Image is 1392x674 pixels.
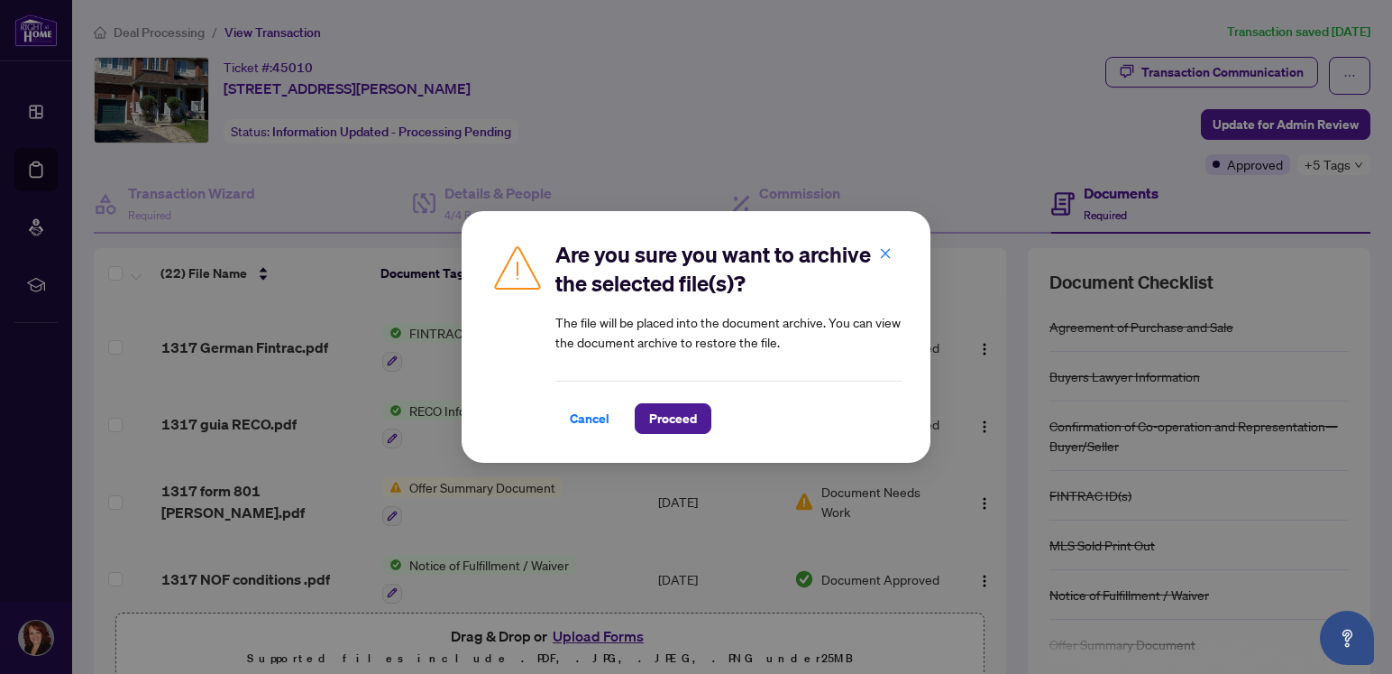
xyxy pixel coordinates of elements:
article: The file will be placed into the document archive. You can view the document archive to restore t... [555,312,902,352]
h2: Are you sure you want to archive the selected file(s)? [555,240,902,298]
img: Caution Icon [490,240,545,294]
span: Proceed [649,404,697,433]
span: Cancel [570,404,609,433]
button: Open asap [1320,611,1374,665]
button: Cancel [555,403,624,434]
button: Proceed [635,403,711,434]
span: close [879,247,892,260]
